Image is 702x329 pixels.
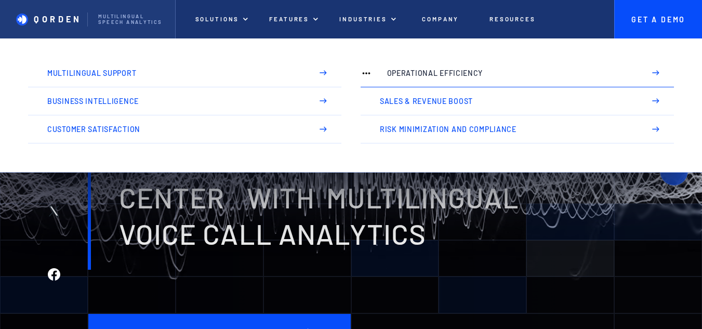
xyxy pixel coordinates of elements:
[28,115,341,143] a: Customer Satisfaction
[47,97,303,106] p: Business Intelligence
[48,205,60,217] img: Twitter
[98,14,165,25] p: Multilingual Speech analytics
[627,15,690,24] p: Get A Demo
[195,16,240,23] p: Solutions
[47,125,303,134] p: Customer Satisfaction
[119,144,519,251] span: transform your contact center with multilingual voice Call analytics
[489,16,536,23] p: Resources
[380,125,635,134] p: Risk Minimization and Compliance
[48,268,60,281] img: Facebook
[380,97,635,106] p: Sales & Revenue Boost
[422,16,459,23] p: Company
[28,87,341,115] a: Business Intelligence
[361,115,674,143] a: Risk Minimization and Compliance
[34,14,82,24] p: Qorden
[47,69,303,77] p: Multilingual Support
[387,69,636,77] p: Operational Efficiency
[339,16,387,23] p: INDUSTRIES
[361,87,674,115] a: Sales & Revenue Boost
[28,59,341,87] a: Multilingual Support
[361,59,674,87] a: Operational Efficiency
[269,16,309,23] p: features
